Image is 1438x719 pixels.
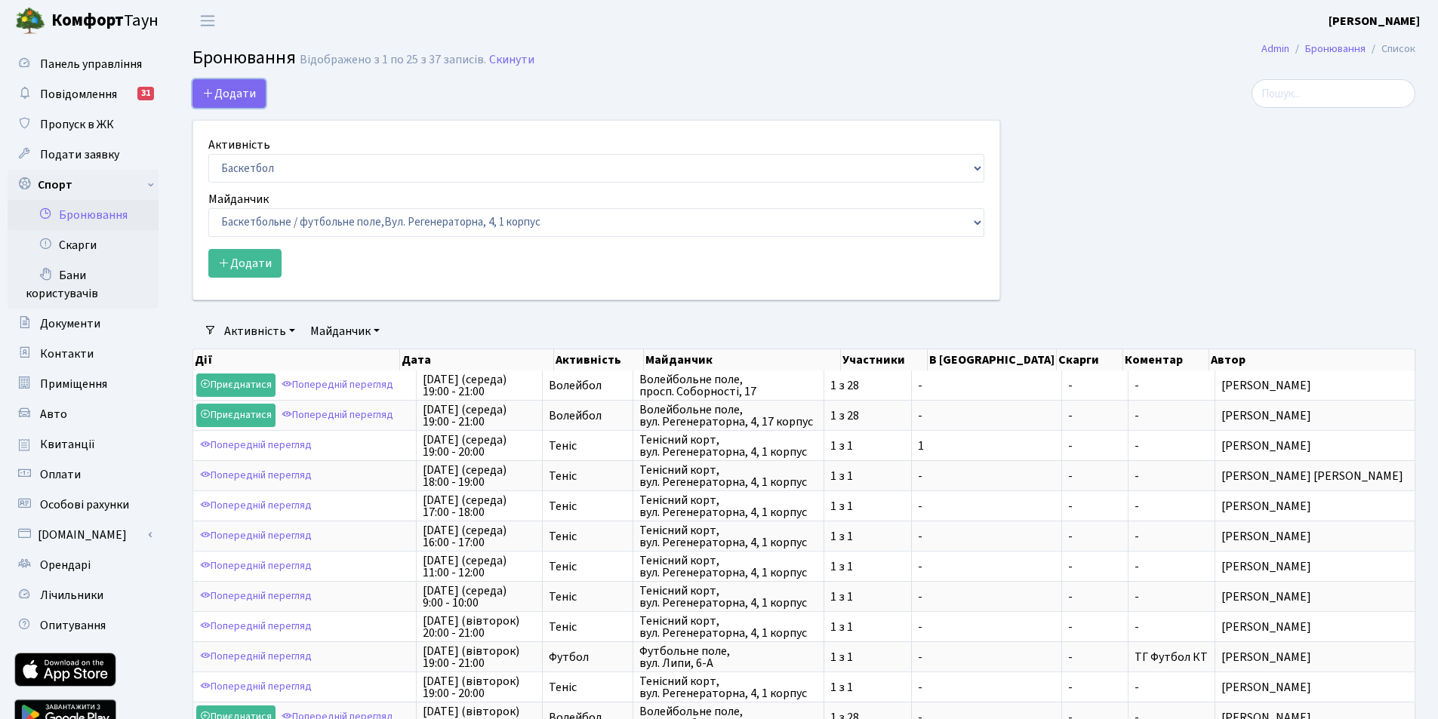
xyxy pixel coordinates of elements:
[639,404,818,428] span: Волейбольне поле, вул. Регенераторна, 4, 17 корпус
[918,440,1055,452] span: 1
[549,621,627,633] span: Теніс
[423,373,535,398] span: [DATE] (середа) 19:00 - 21:00
[830,379,905,392] span: 1 з 28
[1068,379,1122,392] span: -
[8,109,159,140] a: Пропуск в ЖК
[1135,619,1139,635] span: -
[51,8,159,34] span: Таун
[549,651,627,663] span: Футбол
[40,617,106,634] span: Опитування
[1329,13,1420,29] b: [PERSON_NAME]
[196,585,316,608] a: Попередній перегляд
[423,404,535,428] span: [DATE] (середа) 19:00 - 21:00
[8,230,159,260] a: Скарги
[196,675,316,699] a: Попередній перегляд
[1221,681,1409,693] span: [PERSON_NAME]
[549,410,627,422] span: Волейбол
[40,116,114,133] span: Пропуск в ЖК
[8,369,159,399] a: Приміщення
[304,318,386,344] a: Майданчик
[1329,12,1420,30] a: [PERSON_NAME]
[8,170,159,200] a: Спорт
[549,470,627,482] span: Теніс
[423,555,535,579] span: [DATE] (середа) 11:00 - 12:00
[1221,530,1409,542] span: [PERSON_NAME]
[1221,591,1409,603] span: [PERSON_NAME]
[8,550,159,580] a: Орендарі
[8,260,159,309] a: Бани користувачів
[196,615,316,638] a: Попередній перегляд
[40,466,81,483] span: Оплати
[278,373,397,397] a: Попередній перегляд
[40,406,67,422] span: Авто
[192,79,266,108] button: Додати
[196,373,276,397] a: Приєднатися
[830,410,905,422] span: 1 з 28
[218,318,301,344] a: Активність
[1068,500,1122,512] span: -
[423,464,535,488] span: [DATE] (середа) 18:00 - 19:00
[549,681,627,693] span: Теніс
[830,651,905,663] span: 1 з 1
[1135,498,1139,515] span: -
[639,434,818,458] span: Тенісний корт, вул. Регенераторна, 4, 1 корпус
[918,379,1055,392] span: -
[639,464,818,488] span: Тенісний корт, вул. Регенераторна, 4, 1 корпус
[1135,468,1139,484] span: -
[196,404,276,427] a: Приєднатися
[1221,621,1409,633] span: [PERSON_NAME]
[1366,41,1415,57] li: Список
[639,585,818,609] span: Тенісний корт, вул. Регенераторна, 4, 1 корпус
[1068,621,1122,633] span: -
[8,610,159,641] a: Опитування
[196,555,316,578] a: Попередній перегляд
[639,645,818,669] span: Футбольне поле, вул. Липи, 6-А
[1221,440,1409,452] span: [PERSON_NAME]
[1135,528,1139,545] span: -
[192,45,296,71] span: Бронювання
[1135,407,1139,424] span: -
[830,470,905,482] span: 1 з 1
[639,615,818,639] span: Тенісний корт, вул. Регенераторна, 4, 1 корпус
[423,494,535,518] span: [DATE] (середа) 17:00 - 18:00
[1221,379,1409,392] span: [PERSON_NAME]
[189,8,226,33] button: Переключити навігацію
[1135,438,1139,454] span: -
[8,520,159,550] a: [DOMAIN_NAME]
[554,349,644,370] th: Активність
[40,587,103,604] span: Лічильники
[830,591,905,603] span: 1 з 1
[644,349,840,370] th: Майданчик
[137,87,154,100] div: 31
[8,79,159,109] a: Повідомлення31
[841,349,928,370] th: Участники
[549,591,627,603] span: Теніс
[928,349,1057,370] th: В [GEOGRAPHIC_DATA]
[1135,377,1139,394] span: -
[830,440,905,452] span: 1 з 1
[8,459,159,490] a: Оплати
[300,53,486,67] div: Відображено з 1 по 25 з 37 записів.
[40,496,129,513] span: Особові рахунки
[15,6,45,36] img: logo.png
[40,315,100,332] span: Документи
[208,249,282,278] button: Додати
[549,500,627,512] span: Теніс
[1221,651,1409,663] span: [PERSON_NAME]
[1123,349,1209,370] th: Коментар
[8,339,159,369] a: Контакти
[8,490,159,520] a: Особові рахунки
[1305,41,1366,57] a: Бронювання
[423,645,535,669] span: [DATE] (вівторок) 19:00 - 21:00
[1135,679,1139,696] span: -
[918,591,1055,603] span: -
[918,681,1055,693] span: -
[193,349,400,370] th: Дії
[918,621,1055,633] span: -
[1135,649,1208,665] span: ТГ Футбол КТ
[639,675,818,699] span: Тенісний корт, вул. Регенераторна, 4, 1 корпус
[830,530,905,542] span: 1 з 1
[549,379,627,392] span: Волейбол
[639,555,818,579] span: Тенісний корт, вул. Регенераторна, 4, 1 корпус
[40,557,91,573] span: Орендарі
